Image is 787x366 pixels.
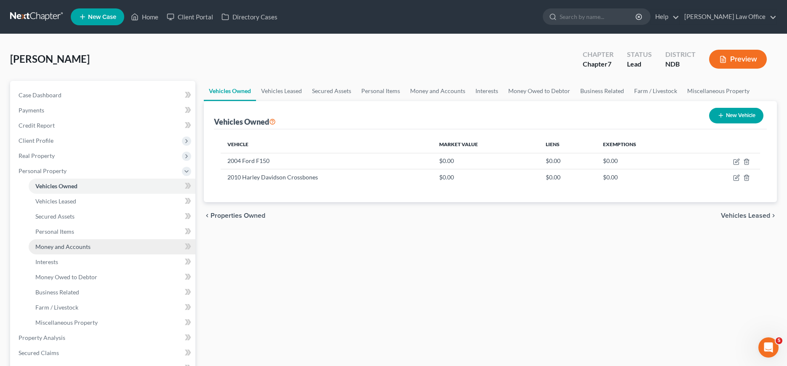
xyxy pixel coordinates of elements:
td: $0.00 [432,153,539,169]
a: Interests [29,254,195,270]
span: Secured Assets [35,213,75,220]
i: chevron_left [204,212,211,219]
span: [PERSON_NAME] [10,53,90,65]
span: Real Property [19,152,55,159]
a: Credit Report [12,118,195,133]
span: Credit Report [19,122,55,129]
span: Miscellaneous Property [35,319,98,326]
iframe: Intercom live chat [758,337,779,358]
th: Vehicle [221,136,432,153]
th: Exemptions [596,136,691,153]
a: Business Related [575,81,629,101]
a: Home [127,9,163,24]
th: Market Value [432,136,539,153]
div: Vehicles Owned [214,117,276,127]
a: Money Owed to Debtor [29,270,195,285]
button: Vehicles Leased chevron_right [721,212,777,219]
span: Money Owed to Debtor [35,273,97,281]
a: Miscellaneous Property [682,81,755,101]
div: District [665,50,696,59]
a: Client Portal [163,9,217,24]
td: $0.00 [539,169,596,185]
span: Client Profile [19,137,53,144]
div: Lead [627,59,652,69]
span: Personal Items [35,228,74,235]
span: Business Related [35,289,79,296]
th: Liens [539,136,596,153]
span: New Case [88,14,116,20]
i: chevron_right [770,212,777,219]
a: Payments [12,103,195,118]
span: Case Dashboard [19,91,61,99]
a: Secured Assets [29,209,195,224]
td: $0.00 [432,169,539,185]
div: Status [627,50,652,59]
span: Properties Owned [211,212,265,219]
a: Vehicles Leased [29,194,195,209]
a: Money Owed to Debtor [503,81,575,101]
a: Interests [470,81,503,101]
span: Property Analysis [19,334,65,341]
a: Money and Accounts [29,239,195,254]
td: $0.00 [596,169,691,185]
a: Money and Accounts [405,81,470,101]
td: $0.00 [539,153,596,169]
div: NDB [665,59,696,69]
span: Farm / Livestock [35,304,78,311]
a: Vehicles Leased [256,81,307,101]
td: 2010 Harley Davidson Crossbones [221,169,432,185]
button: Preview [709,50,767,69]
a: Farm / Livestock [29,300,195,315]
a: Personal Items [29,224,195,239]
div: Chapter [583,50,614,59]
div: Chapter [583,59,614,69]
span: 5 [776,337,782,344]
a: Farm / Livestock [629,81,682,101]
a: Secured Claims [12,345,195,361]
a: Personal Items [356,81,405,101]
span: Interests [35,258,58,265]
a: Secured Assets [307,81,356,101]
a: Case Dashboard [12,88,195,103]
button: chevron_left Properties Owned [204,212,265,219]
span: Vehicles Owned [35,182,77,190]
input: Search by name... [560,9,637,24]
a: Help [651,9,679,24]
button: New Vehicle [709,108,763,123]
a: [PERSON_NAME] Law Office [680,9,776,24]
span: 7 [608,60,611,68]
td: $0.00 [596,153,691,169]
span: Secured Claims [19,349,59,356]
span: Money and Accounts [35,243,91,250]
span: Vehicles Leased [35,198,76,205]
span: Personal Property [19,167,67,174]
span: Payments [19,107,44,114]
a: Business Related [29,285,195,300]
a: Vehicles Owned [204,81,256,101]
a: Miscellaneous Property [29,315,195,330]
a: Property Analysis [12,330,195,345]
span: Vehicles Leased [721,212,770,219]
a: Directory Cases [217,9,282,24]
td: 2004 Ford F150 [221,153,432,169]
a: Vehicles Owned [29,179,195,194]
